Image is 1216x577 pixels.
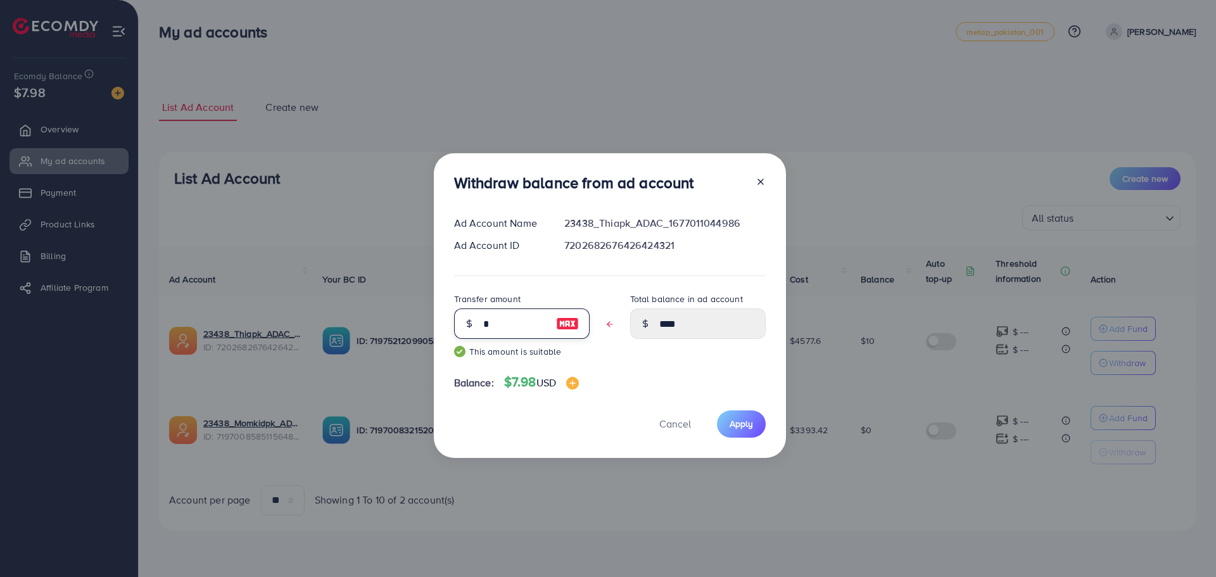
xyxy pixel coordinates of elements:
[717,410,766,438] button: Apply
[454,345,590,358] small: This amount is suitable
[730,417,753,430] span: Apply
[454,346,465,357] img: guide
[556,316,579,331] img: image
[504,374,579,390] h4: $7.98
[536,376,556,390] span: USD
[454,376,494,390] span: Balance:
[454,293,521,305] label: Transfer amount
[554,216,775,231] div: 23438_Thiapk_ADAC_1677011044986
[643,410,707,438] button: Cancel
[444,238,555,253] div: Ad Account ID
[566,377,579,390] img: image
[659,417,691,431] span: Cancel
[554,238,775,253] div: 7202682676426424321
[630,293,743,305] label: Total balance in ad account
[1162,520,1206,567] iframe: Chat
[454,174,694,192] h3: Withdraw balance from ad account
[444,216,555,231] div: Ad Account Name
